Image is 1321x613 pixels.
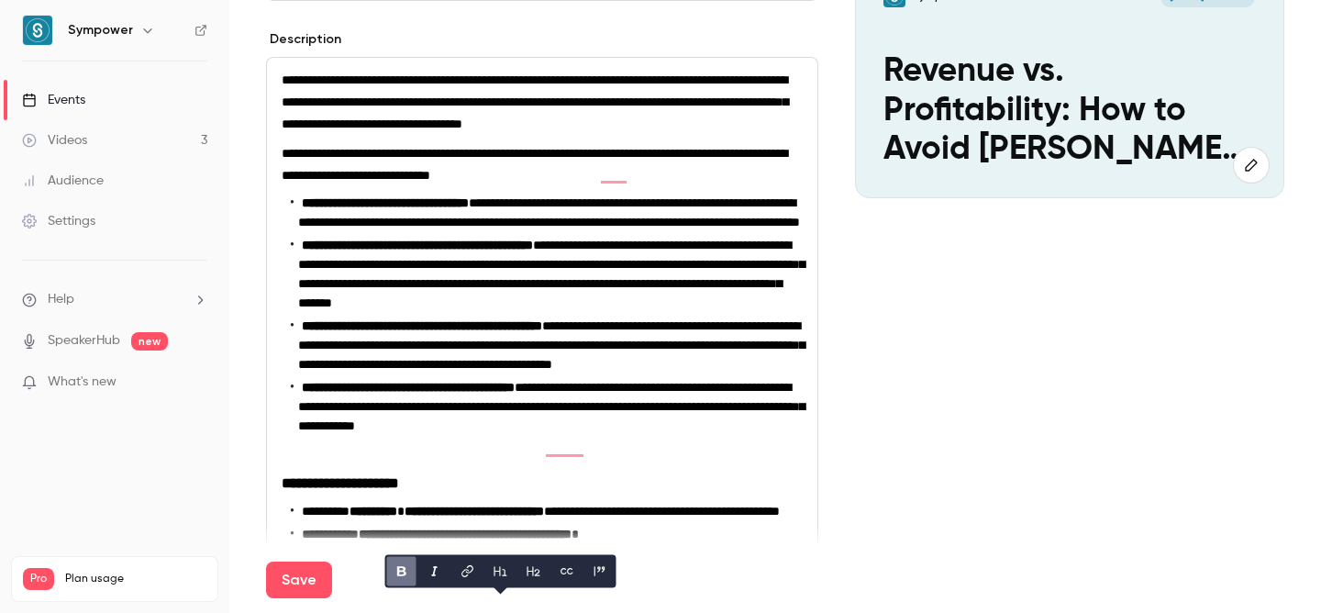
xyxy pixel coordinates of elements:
[48,331,120,351] a: SpeakerHub
[185,374,207,391] iframe: Noticeable Trigger
[172,590,206,607] p: / 300
[48,373,117,392] span: What's new
[48,290,74,309] span: Help
[22,172,104,190] div: Audience
[883,52,1255,169] p: Revenue vs. Profitability: How to Avoid [PERSON_NAME] ROI Pitfalls
[65,572,206,586] span: Plan usage
[266,30,341,49] label: Description
[266,562,332,598] button: Save
[172,593,178,604] span: 3
[23,568,54,590] span: Pro
[22,91,85,109] div: Events
[453,557,483,586] button: link
[23,16,52,45] img: Sympower
[131,332,168,351] span: new
[22,290,207,309] li: help-dropdown-opener
[22,212,95,230] div: Settings
[387,557,416,586] button: bold
[68,21,133,39] h6: Sympower
[420,557,450,586] button: italic
[585,557,615,586] button: blockquote
[22,131,87,150] div: Videos
[23,590,58,607] p: Videos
